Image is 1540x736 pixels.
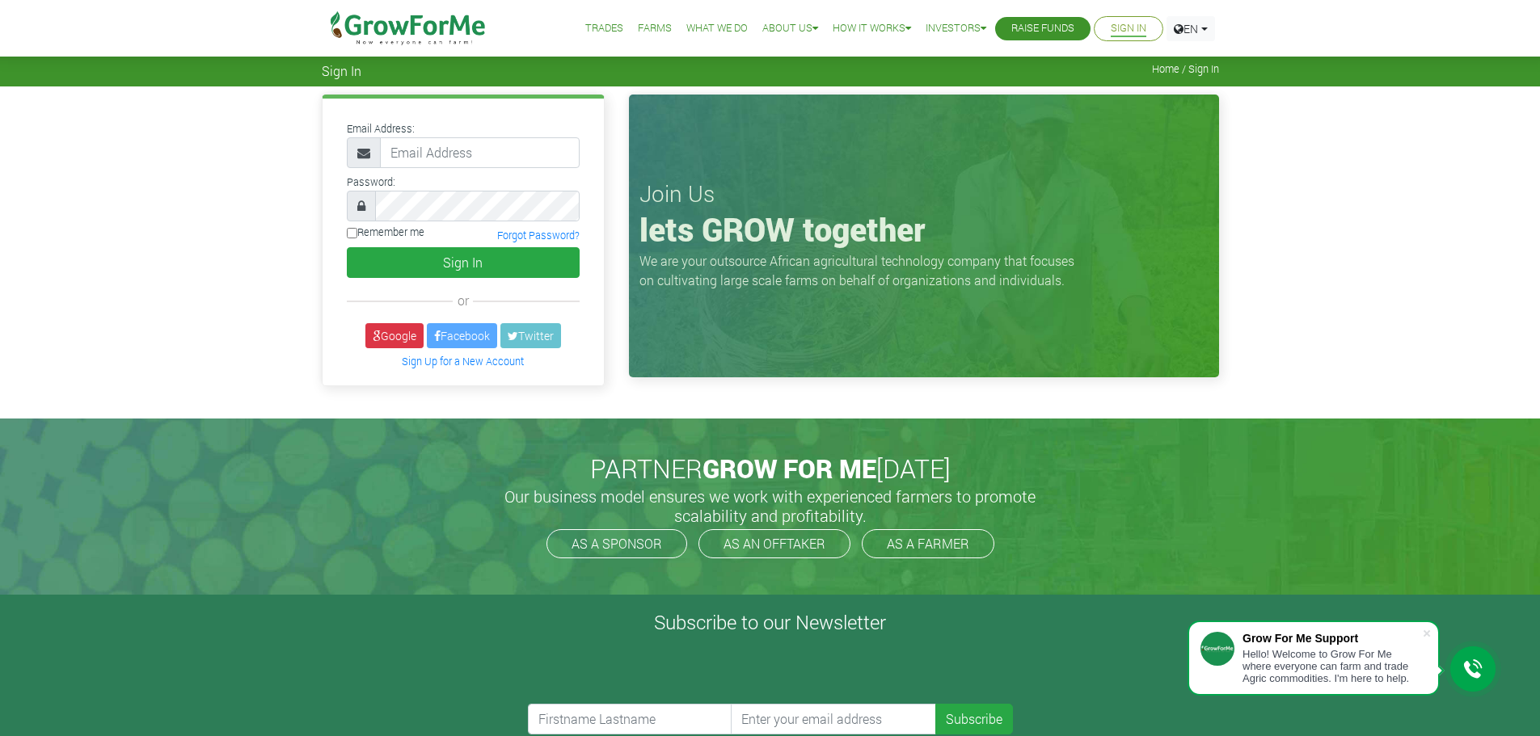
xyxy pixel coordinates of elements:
[1011,20,1074,37] a: Raise Funds
[1111,20,1146,37] a: Sign In
[702,451,876,486] span: GROW FOR ME
[833,20,911,37] a: How it Works
[731,704,936,734] input: Enter your email address
[639,210,1209,249] h1: lets GROW together
[862,529,994,558] a: AS A FARMER
[20,611,1520,634] h4: Subscribe to our Newsletter
[528,704,733,734] input: Firstname Lastname
[639,251,1084,290] p: We are your outsource African agricultural technology company that focuses on cultivating large s...
[347,291,580,310] div: or
[546,529,687,558] a: AS A SPONSOR
[487,486,1053,525] h5: Our business model ensures we work with experienced farmers to promote scalability and profitabil...
[1152,63,1219,75] span: Home / Sign In
[1167,16,1215,41] a: EN
[347,247,580,278] button: Sign In
[497,229,580,242] a: Forgot Password?
[347,175,395,190] label: Password:
[528,641,774,704] iframe: reCAPTCHA
[585,20,623,37] a: Trades
[638,20,672,37] a: Farms
[686,20,748,37] a: What We Do
[935,704,1013,734] button: Subscribe
[347,228,357,238] input: Remember me
[639,180,1209,208] h3: Join Us
[402,355,524,368] a: Sign Up for a New Account
[380,137,580,168] input: Email Address
[347,121,415,137] label: Email Address:
[347,225,424,240] label: Remember me
[762,20,818,37] a: About Us
[1243,648,1422,684] div: Hello! Welcome to Grow For Me where everyone can farm and trade Agric commodities. I'm here to help.
[926,20,986,37] a: Investors
[1243,632,1422,645] div: Grow For Me Support
[328,453,1213,484] h2: PARTNER [DATE]
[365,323,424,348] a: Google
[322,63,361,78] span: Sign In
[698,529,850,558] a: AS AN OFFTAKER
